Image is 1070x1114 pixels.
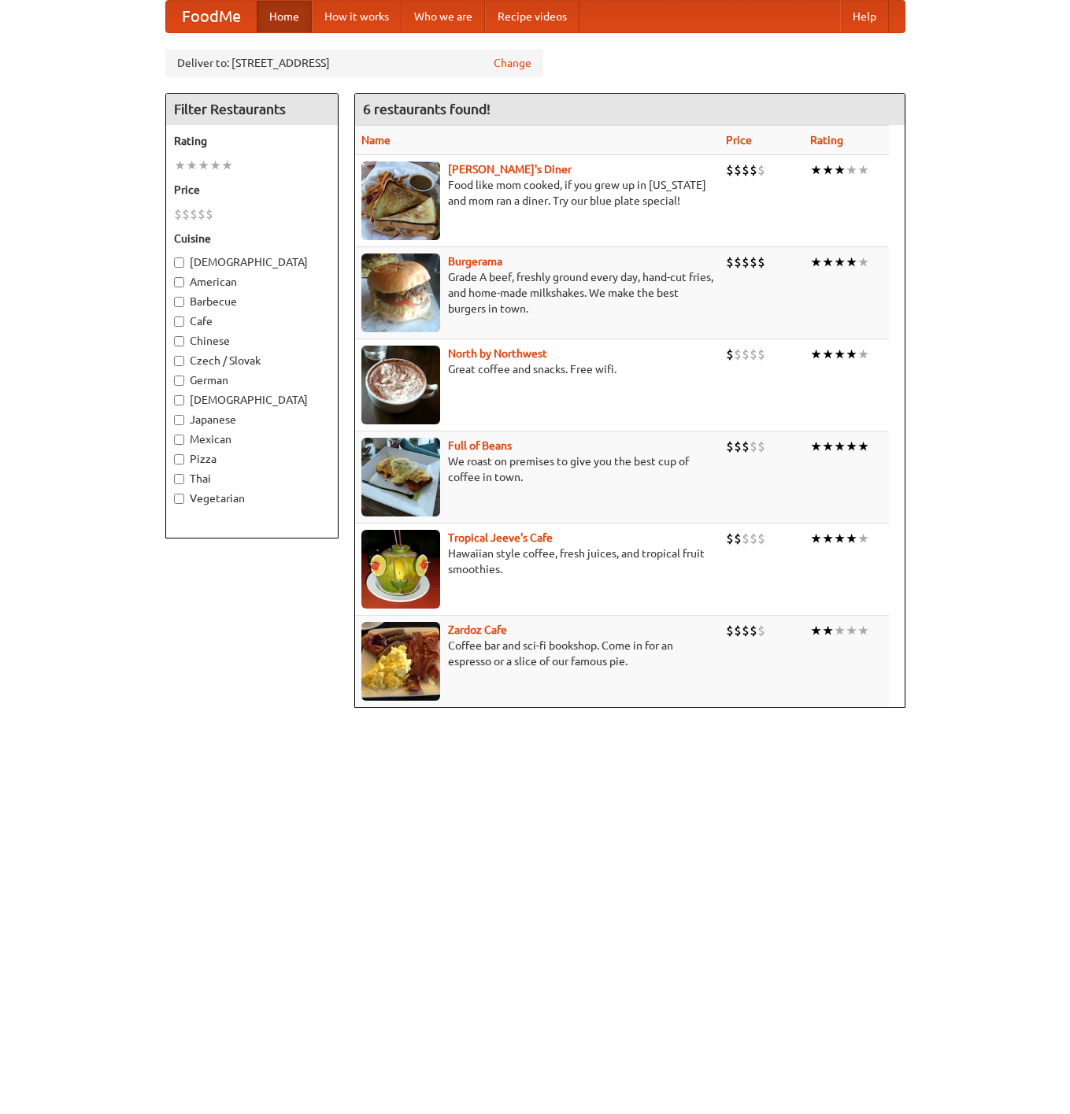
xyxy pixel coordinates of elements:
[846,622,857,639] li: ★
[361,269,713,316] p: Grade A beef, freshly ground every day, hand-cut fries, and home-made milkshakes. We make the bes...
[448,624,507,636] a: Zardoz Cafe
[174,313,330,329] label: Cafe
[174,157,186,174] li: ★
[363,102,491,117] ng-pluralize: 6 restaurants found!
[726,530,734,547] li: $
[840,1,889,32] a: Help
[198,157,209,174] li: ★
[742,161,750,179] li: $
[742,530,750,547] li: $
[174,336,184,346] input: Chinese
[361,438,440,516] img: beans.jpg
[361,161,440,240] img: sallys.jpg
[726,346,734,363] li: $
[757,346,765,363] li: $
[726,438,734,455] li: $
[857,530,869,547] li: ★
[182,205,190,223] li: $
[750,622,757,639] li: $
[361,361,713,377] p: Great coffee and snacks. Free wifi.
[822,346,834,363] li: ★
[174,474,184,484] input: Thai
[209,157,221,174] li: ★
[857,622,869,639] li: ★
[190,205,198,223] li: $
[757,254,765,271] li: $
[810,438,822,455] li: ★
[726,622,734,639] li: $
[174,297,184,307] input: Barbecue
[174,494,184,504] input: Vegetarian
[822,254,834,271] li: ★
[198,205,205,223] li: $
[742,254,750,271] li: $
[174,415,184,425] input: Japanese
[361,134,391,146] a: Name
[448,255,502,268] a: Burgerama
[734,346,742,363] li: $
[174,353,330,368] label: Czech / Slovak
[834,254,846,271] li: ★
[174,205,182,223] li: $
[361,254,440,332] img: burgerama.jpg
[757,161,765,179] li: $
[757,438,765,455] li: $
[857,346,869,363] li: ★
[174,316,184,327] input: Cafe
[734,622,742,639] li: $
[174,392,330,408] label: [DEMOGRAPHIC_DATA]
[834,346,846,363] li: ★
[846,254,857,271] li: ★
[174,294,330,309] label: Barbecue
[221,157,233,174] li: ★
[312,1,402,32] a: How it works
[726,161,734,179] li: $
[361,177,713,209] p: Food like mom cooked, if you grew up in [US_STATE] and mom ran a diner. Try our blue plate special!
[742,622,750,639] li: $
[734,438,742,455] li: $
[205,205,213,223] li: $
[810,622,822,639] li: ★
[726,134,752,146] a: Price
[810,134,843,146] a: Rating
[846,530,857,547] li: ★
[448,347,547,360] b: North by Northwest
[822,438,834,455] li: ★
[757,530,765,547] li: $
[857,254,869,271] li: ★
[810,346,822,363] li: ★
[174,471,330,487] label: Thai
[361,530,440,609] img: jeeves.jpg
[361,346,440,424] img: north.jpg
[174,333,330,349] label: Chinese
[742,438,750,455] li: $
[822,530,834,547] li: ★
[726,254,734,271] li: $
[822,161,834,179] li: ★
[174,277,184,287] input: American
[174,231,330,246] h5: Cuisine
[361,546,713,577] p: Hawaiian style coffee, fresh juices, and tropical fruit smoothies.
[361,638,713,669] p: Coffee bar and sci-fi bookshop. Come in for an espresso or a slice of our famous pie.
[174,431,330,447] label: Mexican
[857,161,869,179] li: ★
[750,438,757,455] li: $
[165,49,543,77] div: Deliver to: [STREET_ADDRESS]
[174,435,184,445] input: Mexican
[174,454,184,464] input: Pizza
[174,395,184,405] input: [DEMOGRAPHIC_DATA]
[734,254,742,271] li: $
[166,1,257,32] a: FoodMe
[834,161,846,179] li: ★
[174,356,184,366] input: Czech / Slovak
[822,622,834,639] li: ★
[750,161,757,179] li: $
[750,346,757,363] li: $
[448,163,572,176] a: [PERSON_NAME]'s Diner
[174,490,330,506] label: Vegetarian
[448,439,512,452] b: Full of Beans
[846,438,857,455] li: ★
[757,622,765,639] li: $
